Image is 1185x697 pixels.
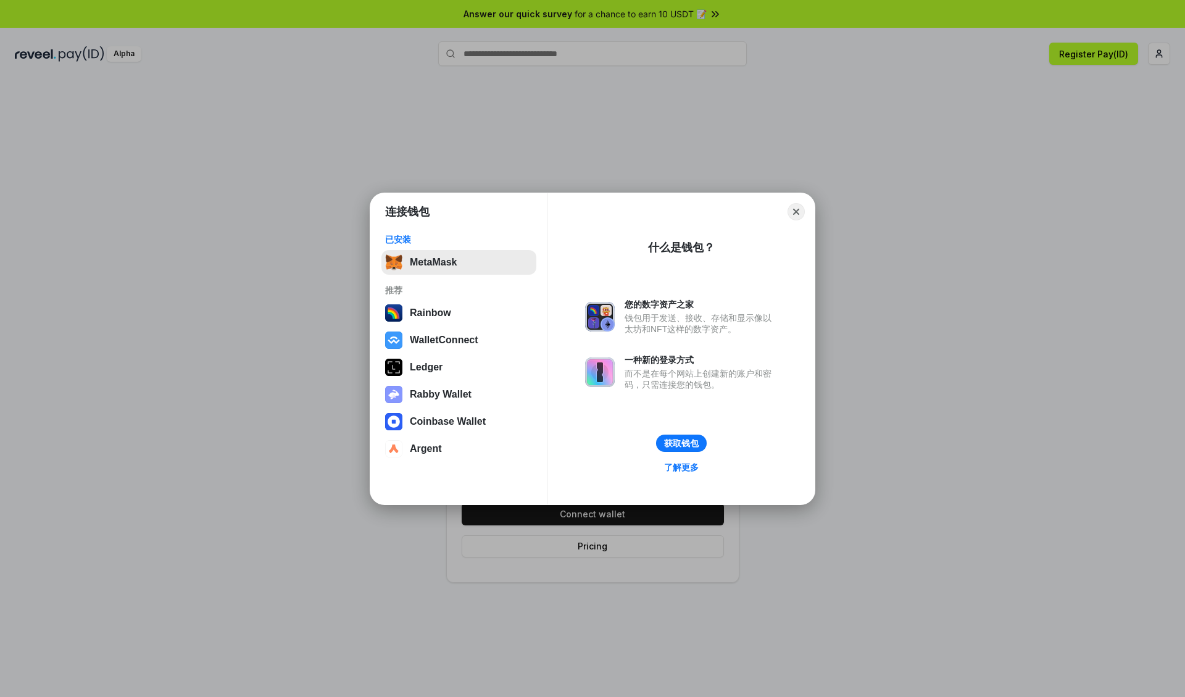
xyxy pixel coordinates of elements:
[410,257,457,268] div: MetaMask
[625,312,778,335] div: 钱包用于发送、接收、存储和显示像以太坊和NFT这样的数字资产。
[381,301,536,325] button: Rainbow
[381,382,536,407] button: Rabby Wallet
[410,362,443,373] div: Ledger
[625,299,778,310] div: 您的数字资产之家
[410,389,472,400] div: Rabby Wallet
[385,304,402,322] img: svg+xml,%3Csvg%20width%3D%22120%22%20height%3D%22120%22%20viewBox%3D%220%200%20120%20120%22%20fil...
[381,355,536,380] button: Ledger
[385,386,402,403] img: svg+xml,%3Csvg%20xmlns%3D%22http%3A%2F%2Fwww.w3.org%2F2000%2Fsvg%22%20fill%3D%22none%22%20viewBox...
[585,357,615,387] img: svg+xml,%3Csvg%20xmlns%3D%22http%3A%2F%2Fwww.w3.org%2F2000%2Fsvg%22%20fill%3D%22none%22%20viewBox...
[664,438,699,449] div: 获取钱包
[385,413,402,430] img: svg+xml,%3Csvg%20width%3D%2228%22%20height%3D%2228%22%20viewBox%3D%220%200%2028%2028%22%20fill%3D...
[381,409,536,434] button: Coinbase Wallet
[788,203,805,220] button: Close
[625,354,778,365] div: 一种新的登录方式
[410,335,478,346] div: WalletConnect
[648,240,715,255] div: 什么是钱包？
[381,436,536,461] button: Argent
[385,285,533,296] div: 推荐
[385,204,430,219] h1: 连接钱包
[385,359,402,376] img: svg+xml,%3Csvg%20xmlns%3D%22http%3A%2F%2Fwww.w3.org%2F2000%2Fsvg%22%20width%3D%2228%22%20height%3...
[410,416,486,427] div: Coinbase Wallet
[385,254,402,271] img: svg+xml,%3Csvg%20fill%3D%22none%22%20height%3D%2233%22%20viewBox%3D%220%200%2035%2033%22%20width%...
[585,302,615,332] img: svg+xml,%3Csvg%20xmlns%3D%22http%3A%2F%2Fwww.w3.org%2F2000%2Fsvg%22%20fill%3D%22none%22%20viewBox...
[381,250,536,275] button: MetaMask
[657,459,706,475] a: 了解更多
[625,368,778,390] div: 而不是在每个网站上创建新的账户和密码，只需连接您的钱包。
[385,332,402,349] img: svg+xml,%3Csvg%20width%3D%2228%22%20height%3D%2228%22%20viewBox%3D%220%200%2028%2028%22%20fill%3D...
[410,443,442,454] div: Argent
[385,440,402,457] img: svg+xml,%3Csvg%20width%3D%2228%22%20height%3D%2228%22%20viewBox%3D%220%200%2028%2028%22%20fill%3D...
[381,328,536,353] button: WalletConnect
[410,307,451,319] div: Rainbow
[385,234,533,245] div: 已安装
[656,435,707,452] button: 获取钱包
[664,462,699,473] div: 了解更多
